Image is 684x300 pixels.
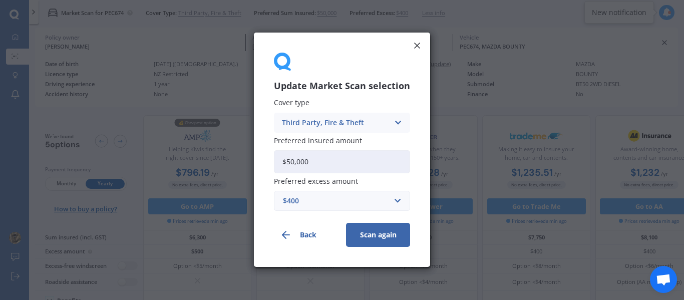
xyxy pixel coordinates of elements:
[283,196,389,207] div: $400
[274,223,338,247] button: Back
[274,98,309,108] span: Cover type
[282,117,389,128] div: Third Party, Fire & Theft
[274,150,410,173] input: Enter amount
[346,223,410,247] button: Scan again
[274,177,358,186] span: Preferred excess amount
[650,266,677,293] div: Open chat
[274,136,362,145] span: Preferred insured amount
[274,81,410,92] h3: Update Market Scan selection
